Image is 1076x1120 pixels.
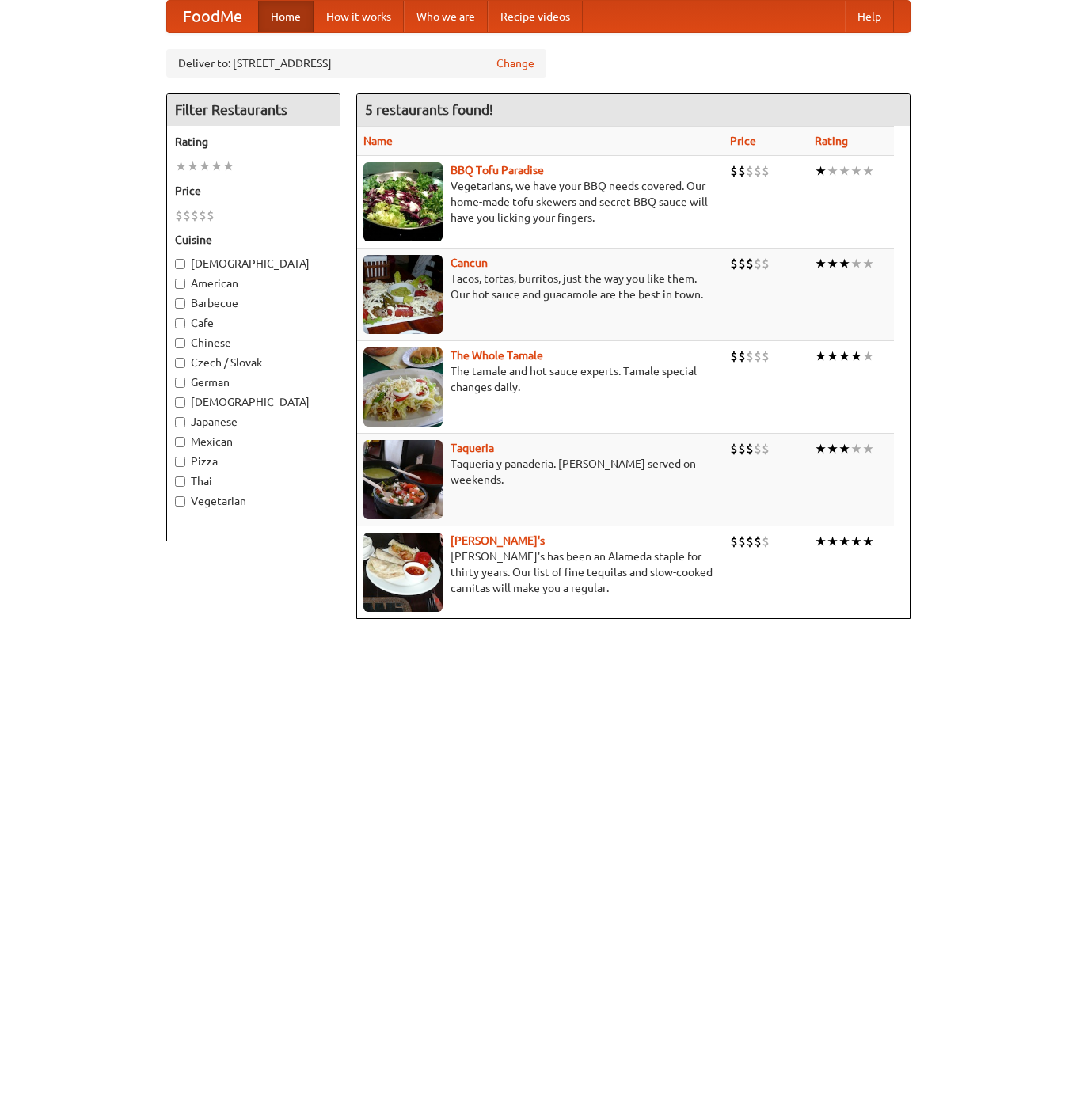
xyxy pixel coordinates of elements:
input: Mexican [175,437,185,447]
input: German [175,378,185,388]
li: $ [199,207,207,224]
li: $ [730,533,738,550]
a: Recipe videos [488,1,583,32]
li: ★ [175,158,187,175]
input: American [175,279,185,289]
li: ★ [211,158,222,175]
label: Mexican [175,434,332,450]
li: ★ [827,255,838,272]
li: $ [754,347,762,365]
img: cancun.jpg [363,255,443,334]
li: $ [746,440,754,457]
li: ★ [850,440,862,457]
li: $ [746,347,754,365]
input: Chinese [175,338,185,348]
li: ★ [838,440,850,457]
li: ★ [862,162,874,180]
a: Name [363,135,393,147]
a: Change [496,55,534,71]
li: ★ [862,255,874,272]
img: tofuparadise.jpg [363,162,443,241]
li: ★ [850,347,862,365]
p: Vegetarians, we have your BBQ needs covered. Our home-made tofu skewers and secret BBQ sauce will... [363,178,717,226]
li: $ [754,162,762,180]
li: $ [754,440,762,457]
a: Taqueria [451,442,494,454]
h5: Cuisine [175,232,332,248]
li: $ [191,207,199,224]
li: ★ [815,347,827,365]
p: Taqueria y panaderia. [PERSON_NAME] served on weekends. [363,456,717,488]
img: taqueria.jpg [363,440,443,519]
li: ★ [850,533,862,550]
p: Tacos, tortas, burritos, just the way you like them. Our hot sauce and guacamole are the best in ... [363,271,717,302]
li: $ [762,347,770,365]
p: [PERSON_NAME]'s has been an Alameda staple for thirty years. Our list of fine tequilas and slow-c... [363,549,717,596]
a: FoodMe [167,1,258,32]
li: $ [175,207,183,224]
h4: Filter Restaurants [167,94,340,126]
li: $ [738,255,746,272]
li: ★ [838,255,850,272]
input: Vegetarian [175,496,185,507]
li: $ [183,207,191,224]
li: $ [738,533,746,550]
input: [DEMOGRAPHIC_DATA] [175,397,185,408]
input: Japanese [175,417,185,427]
li: $ [730,440,738,457]
li: $ [730,255,738,272]
li: ★ [862,533,874,550]
li: ★ [838,162,850,180]
li: ★ [815,533,827,550]
li: ★ [827,440,838,457]
li: $ [746,162,754,180]
a: The Whole Tamale [451,349,543,362]
h5: Rating [175,134,332,150]
li: $ [207,207,215,224]
li: $ [730,347,738,365]
img: pedros.jpg [363,533,443,612]
li: $ [746,255,754,272]
input: Cafe [175,318,185,328]
label: Cafe [175,315,332,331]
li: $ [762,162,770,180]
div: Deliver to: [STREET_ADDRESS] [166,49,546,78]
li: $ [762,255,770,272]
label: Vegetarian [175,493,332,509]
li: ★ [187,158,199,175]
li: $ [762,533,770,550]
li: ★ [222,158,234,175]
label: Thai [175,473,332,489]
a: BBQ Tofu Paradise [451,164,544,177]
li: $ [762,440,770,457]
li: ★ [827,347,838,365]
li: ★ [862,440,874,457]
li: $ [754,533,762,550]
label: Chinese [175,335,332,351]
li: ★ [862,347,874,365]
input: Barbecue [175,298,185,309]
img: wholetamale.jpg [363,347,443,427]
li: $ [730,162,738,180]
li: ★ [850,162,862,180]
a: Cancun [451,256,488,269]
a: Help [845,1,894,32]
li: ★ [199,158,211,175]
li: $ [738,162,746,180]
label: [DEMOGRAPHIC_DATA] [175,256,332,271]
label: Czech / Slovak [175,355,332,370]
li: ★ [827,533,838,550]
ng-pluralize: 5 restaurants found! [365,102,493,117]
li: $ [738,347,746,365]
label: German [175,374,332,390]
li: $ [738,440,746,457]
a: Price [730,135,756,147]
a: [PERSON_NAME]'s [451,534,545,547]
a: How it works [314,1,404,32]
input: Thai [175,476,185,487]
input: Pizza [175,457,185,467]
